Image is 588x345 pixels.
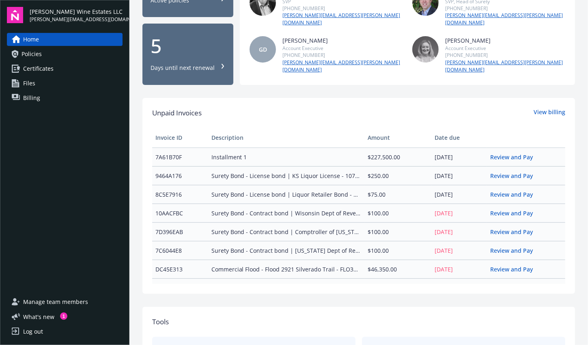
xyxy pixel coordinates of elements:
[282,45,403,52] div: Account Executive
[282,5,403,12] div: [PHONE_NUMBER]
[412,36,439,63] img: photo
[7,7,23,23] img: navigator-logo.svg
[431,148,487,166] td: [DATE]
[490,153,539,161] a: Review and Pay
[259,45,267,54] span: GD
[282,52,403,59] div: [PHONE_NUMBER]
[7,91,123,104] a: Billing
[7,48,123,61] a: Policies
[282,12,403,26] a: [PERSON_NAME][EMAIL_ADDRESS][PERSON_NAME][DOMAIN_NAME]
[211,171,361,180] span: Surety Bond - License bond | KS Liquor License - 107690603
[23,295,88,308] span: Manage team members
[364,204,431,222] td: $100.00
[490,284,539,292] a: Review and Pay
[431,185,487,204] td: [DATE]
[23,33,39,46] span: Home
[211,190,361,199] span: Surety Bond - License bond | Liquor Retailer Bond - 107690377
[431,278,487,297] td: [DATE]
[211,228,361,236] span: Surety Bond - Contract bond | Comptroller of [US_STATE] - 107888413
[445,36,565,45] div: [PERSON_NAME]
[364,222,431,241] td: $100.00
[30,16,123,23] span: [PERSON_NAME][EMAIL_ADDRESS][DOMAIN_NAME]
[7,77,123,90] a: Files
[490,209,539,217] a: Review and Pay
[152,222,208,241] td: 7D396EAB
[445,12,565,26] a: [PERSON_NAME][EMAIL_ADDRESS][PERSON_NAME][DOMAIN_NAME]
[490,172,539,180] a: Review and Pay
[152,185,208,204] td: 8C5E7916
[7,33,123,46] a: Home
[490,265,539,273] a: Review and Pay
[490,247,539,254] a: Review and Pay
[7,62,123,75] a: Certificates
[431,260,487,278] td: [DATE]
[7,295,123,308] a: Manage team members
[211,153,361,161] span: Installment 1
[431,241,487,260] td: [DATE]
[445,5,565,12] div: [PHONE_NUMBER]
[431,166,487,185] td: [DATE]
[431,222,487,241] td: [DATE]
[152,166,208,185] td: 9464A176
[151,36,225,56] div: 5
[152,317,565,327] div: Tools
[152,260,208,278] td: DC45E313
[152,108,202,118] span: Unpaid Invoices
[23,91,40,104] span: Billing
[445,59,565,74] a: [PERSON_NAME][EMAIL_ADDRESS][PERSON_NAME][DOMAIN_NAME]
[431,204,487,222] td: [DATE]
[490,191,539,198] a: Review and Pay
[152,204,208,222] td: 10AACFBC
[445,52,565,59] div: [PHONE_NUMBER]
[282,59,403,74] a: [PERSON_NAME][EMAIL_ADDRESS][PERSON_NAME][DOMAIN_NAME]
[364,260,431,278] td: $46,350.00
[364,241,431,260] td: $100.00
[152,278,208,297] td: 6BB10441
[142,24,233,85] button: 5Days until next renewal
[152,241,208,260] td: 7C6044E8
[490,228,539,236] a: Review and Pay
[534,108,565,118] a: View billing
[364,148,431,166] td: $227,500.00
[211,284,361,292] span: Surety Bond - License bond | State of CT - 107916473
[152,128,208,148] th: Invoice ID
[151,64,215,72] div: Days until next renewal
[22,48,42,61] span: Policies
[364,185,431,204] td: $75.00
[60,312,67,320] div: 1
[23,62,54,75] span: Certificates
[364,128,431,148] th: Amount
[23,325,43,338] div: Log out
[364,166,431,185] td: $250.00
[211,246,361,255] span: Surety Bond - Contract bond | [US_STATE] Dept of Revenue - 107888407
[30,7,123,16] span: [PERSON_NAME] Wine Estates LLC
[445,45,565,52] div: Account Executive
[23,77,35,90] span: Files
[152,148,208,166] td: 7A61B70F
[364,278,431,297] td: $100.00
[208,128,364,148] th: Description
[211,209,361,217] span: Surety Bond - Contract bond | Wisonsin Dept of Revenue - 107888716
[431,128,487,148] th: Date due
[7,312,67,321] button: What's new1
[23,312,54,321] span: What ' s new
[282,36,403,45] div: [PERSON_NAME]
[30,7,123,23] button: [PERSON_NAME] Wine Estates LLC[PERSON_NAME][EMAIL_ADDRESS][DOMAIN_NAME]
[211,265,361,273] span: Commercial Flood - Flood 2921 Silverado Trail - FLO300012603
